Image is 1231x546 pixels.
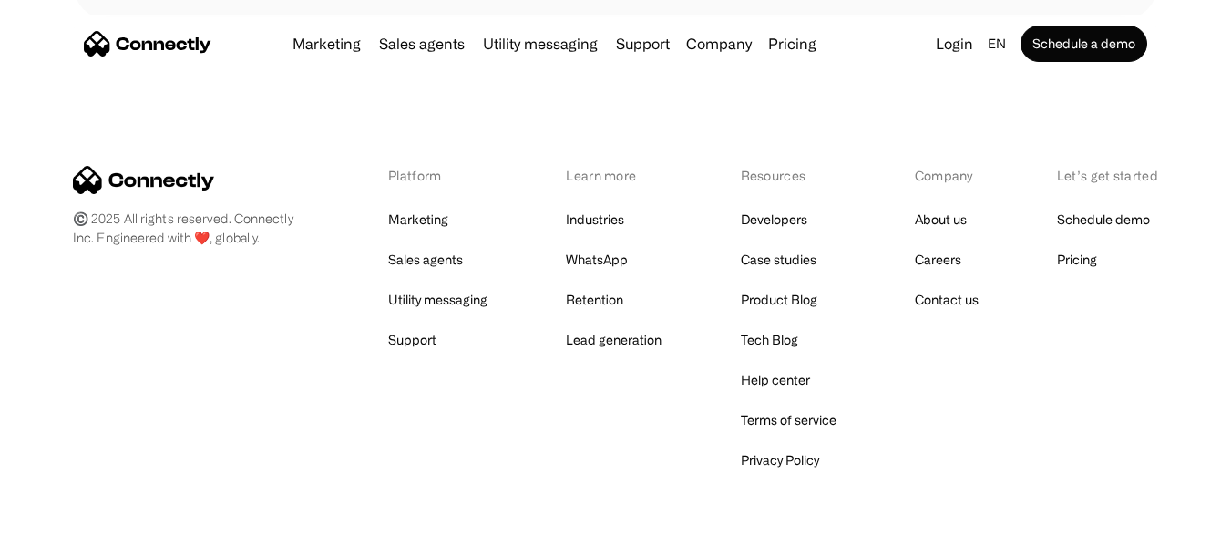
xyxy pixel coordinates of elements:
a: Marketing [388,207,448,232]
aside: Language selected: English [18,512,109,540]
a: Developers [741,207,807,232]
a: Support [388,327,436,353]
a: Retention [566,287,623,313]
a: Support [609,36,677,51]
a: Schedule a demo [1021,26,1147,62]
a: Product Blog [741,287,817,313]
a: home [84,30,211,57]
a: Lead generation [566,327,662,353]
a: Sales agents [372,36,472,51]
a: Contact us [915,287,979,313]
a: Pricing [761,36,824,51]
div: Let’s get started [1057,166,1158,185]
a: Tech Blog [741,327,798,353]
a: Industries [566,207,624,232]
a: Utility messaging [388,287,487,313]
a: Marketing [285,36,368,51]
div: Company [915,166,979,185]
a: Sales agents [388,247,463,273]
div: Learn more [566,166,662,185]
a: Help center [741,367,810,393]
ul: Language list [36,514,109,540]
div: Company [686,31,752,57]
a: Pricing [1057,247,1097,273]
div: en [980,31,1017,57]
div: Company [681,31,757,57]
a: Privacy Policy [741,448,819,473]
a: Terms of service [741,407,836,433]
a: Careers [915,247,961,273]
div: Resources [741,166,836,185]
a: WhatsApp [566,247,628,273]
a: Schedule demo [1057,207,1150,232]
div: en [988,31,1006,57]
a: About us [915,207,967,232]
a: Utility messaging [476,36,605,51]
div: Platform [388,166,487,185]
a: Login [928,31,980,57]
a: Case studies [741,247,816,273]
